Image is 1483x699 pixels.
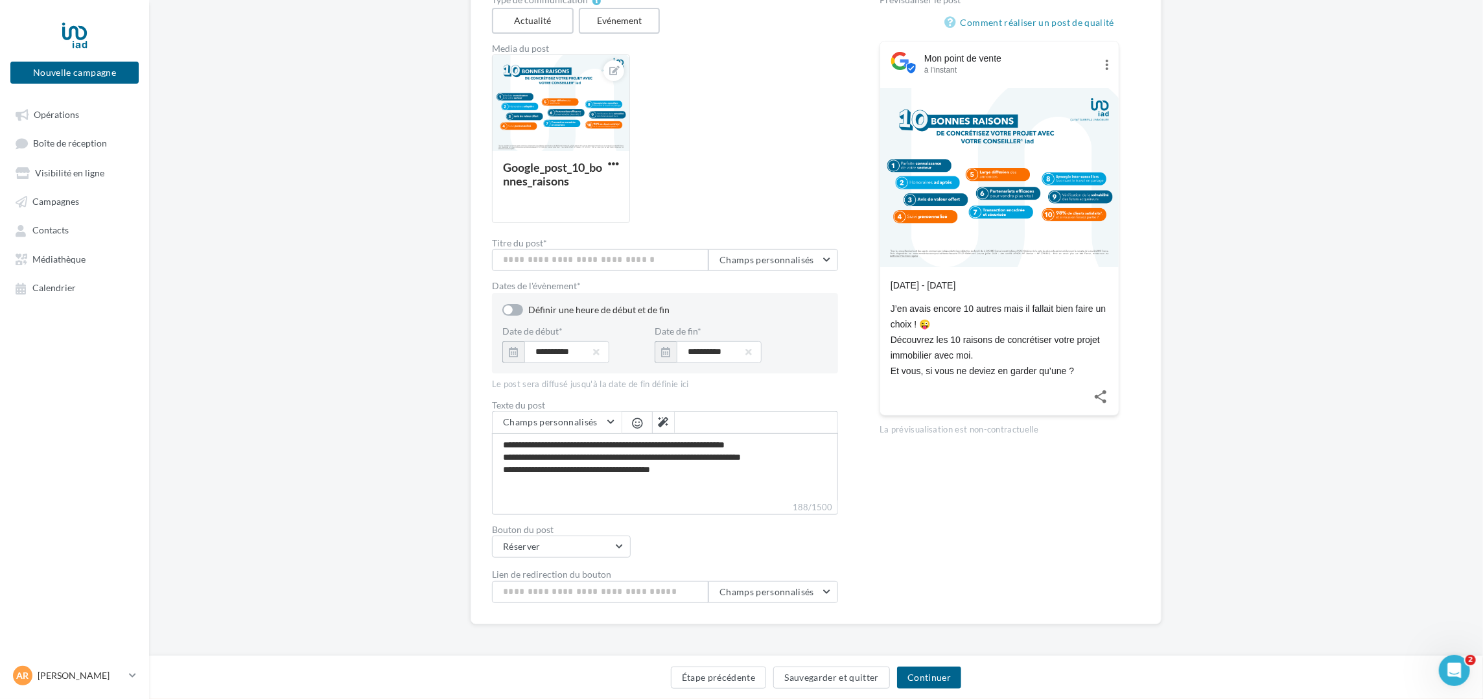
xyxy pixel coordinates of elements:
span: Boîte de réception [33,138,107,149]
iframe: Intercom live chat [1439,655,1470,686]
a: Boîte de réception [8,131,141,155]
a: Campagnes [8,189,141,213]
button: Sauvegarder et quitter [773,667,890,689]
div: Mon point de vente [924,52,1095,65]
button: Réserver [492,536,631,558]
a: Calendrier [8,276,141,299]
label: Dates de l'évènement* [492,281,838,290]
label: Actualité [492,8,574,34]
span: AR [17,669,29,682]
span: 2 [1465,655,1476,665]
span: Opérations [34,109,79,120]
span: Calendrier [32,283,76,294]
span: Date de début [502,326,559,337]
label: Date de fin* [655,327,784,336]
p: [PERSON_NAME] [38,669,124,682]
button: Étape précédente [671,667,767,689]
div: à l'instant [924,65,1095,75]
button: Champs personnalisés [708,249,838,271]
span: Champs personnalisés [719,254,814,265]
button: Continuer [897,667,961,689]
span: Visibilité en ligne [35,167,104,178]
span: Campagnes [32,196,79,207]
label: Texte du post [492,401,838,410]
span: Réserver [503,541,541,552]
span: Champs personnalisés [503,416,598,427]
a: Contacts [8,218,141,241]
button: Champs personnalisés [708,581,838,603]
div: La prévisualisation est non-contractuelle [880,419,1119,436]
div: Google_post_10_bonnes_raisons [503,160,602,188]
a: AR [PERSON_NAME] [10,663,139,688]
a: Médiathèque [8,247,141,270]
span: Champs personnalisés [719,586,814,597]
div: J’en avais encore 10 autres mais il fallait bien faire un choix ! 😜 Découvrez les 10 raisons de c... [891,301,1108,379]
a: Visibilité en ligne [8,161,141,184]
label: Lien de redirection du bouton [492,570,611,579]
label: Définir une heure de début et de fin [502,304,670,315]
div: Le post sera diffusé jusqu'à la date de fin définie ici [492,373,838,390]
label: Evénement [579,8,660,34]
span: Médiathèque [32,254,86,265]
div: Media du post [492,44,838,53]
a: Comment réaliser un post de qualité [945,15,1119,30]
span: Contacts [32,225,69,236]
label: Bouton du post [492,525,838,534]
button: Nouvelle campagne [10,62,139,84]
div: [DATE] - [DATE] [891,278,1108,293]
a: Opérations [8,102,141,126]
label: 188/1500 [492,501,838,515]
img: Google_post_10_bonnes_raisons [880,88,1119,267]
button: Champs personnalisés [493,412,622,434]
label: Titre du post [492,239,838,248]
